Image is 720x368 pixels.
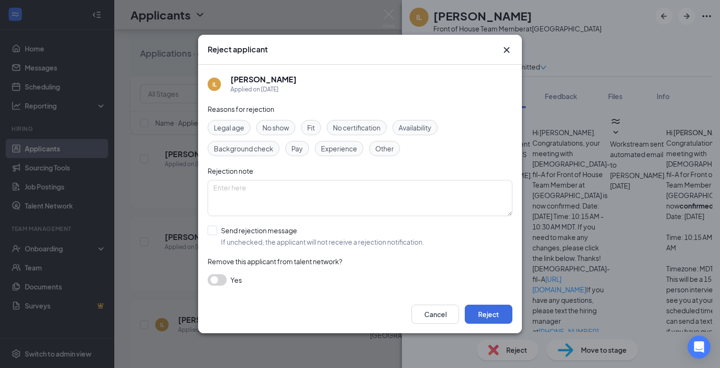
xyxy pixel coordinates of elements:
span: Reasons for rejection [208,105,274,113]
svg: Cross [501,44,512,56]
h5: [PERSON_NAME] [230,74,297,85]
span: Rejection note [208,167,253,175]
span: Availability [399,122,431,133]
span: Pay [291,143,303,154]
span: No certification [333,122,380,133]
div: IL [212,80,217,89]
div: Applied on [DATE] [230,85,297,94]
span: Other [375,143,394,154]
span: Background check [214,143,273,154]
button: Cancel [411,305,459,324]
div: Open Intercom Messenger [688,336,710,358]
span: Remove this applicant from talent network? [208,257,342,266]
span: No show [262,122,289,133]
h3: Reject applicant [208,44,268,55]
button: Reject [465,305,512,324]
span: Experience [321,143,357,154]
span: Fit [307,122,315,133]
span: Yes [230,274,242,286]
button: Close [501,44,512,56]
span: Legal age [214,122,244,133]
